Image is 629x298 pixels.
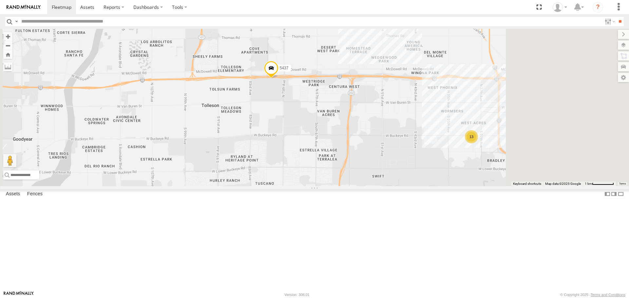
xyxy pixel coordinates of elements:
[4,291,34,298] a: Visit our Website
[285,293,310,297] div: Version: 308.01
[619,182,626,185] a: Terms (opens in new tab)
[611,189,617,199] label: Dock Summary Table to the Right
[513,182,541,186] button: Keyboard shortcuts
[465,130,478,143] div: 13
[604,189,611,199] label: Dock Summary Table to the Left
[545,182,581,185] span: Map data ©2025 Google
[3,50,12,59] button: Zoom Home
[14,17,19,26] label: Search Query
[618,73,629,82] label: Map Settings
[7,5,41,9] img: rand-logo.svg
[24,190,46,199] label: Fences
[585,182,592,185] span: 1 km
[3,32,12,41] button: Zoom in
[3,154,16,167] button: Drag Pegman onto the map to open Street View
[280,66,289,71] span: 5437
[3,41,12,50] button: Zoom out
[550,2,569,12] div: Edward Espinoza
[618,189,624,199] label: Hide Summary Table
[583,182,616,186] button: Map Scale: 1 km per 63 pixels
[560,293,625,297] div: © Copyright 2025 -
[602,17,616,26] label: Search Filter Options
[591,293,625,297] a: Terms and Conditions
[3,62,12,71] label: Measure
[593,2,603,12] i: ?
[3,190,23,199] label: Assets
